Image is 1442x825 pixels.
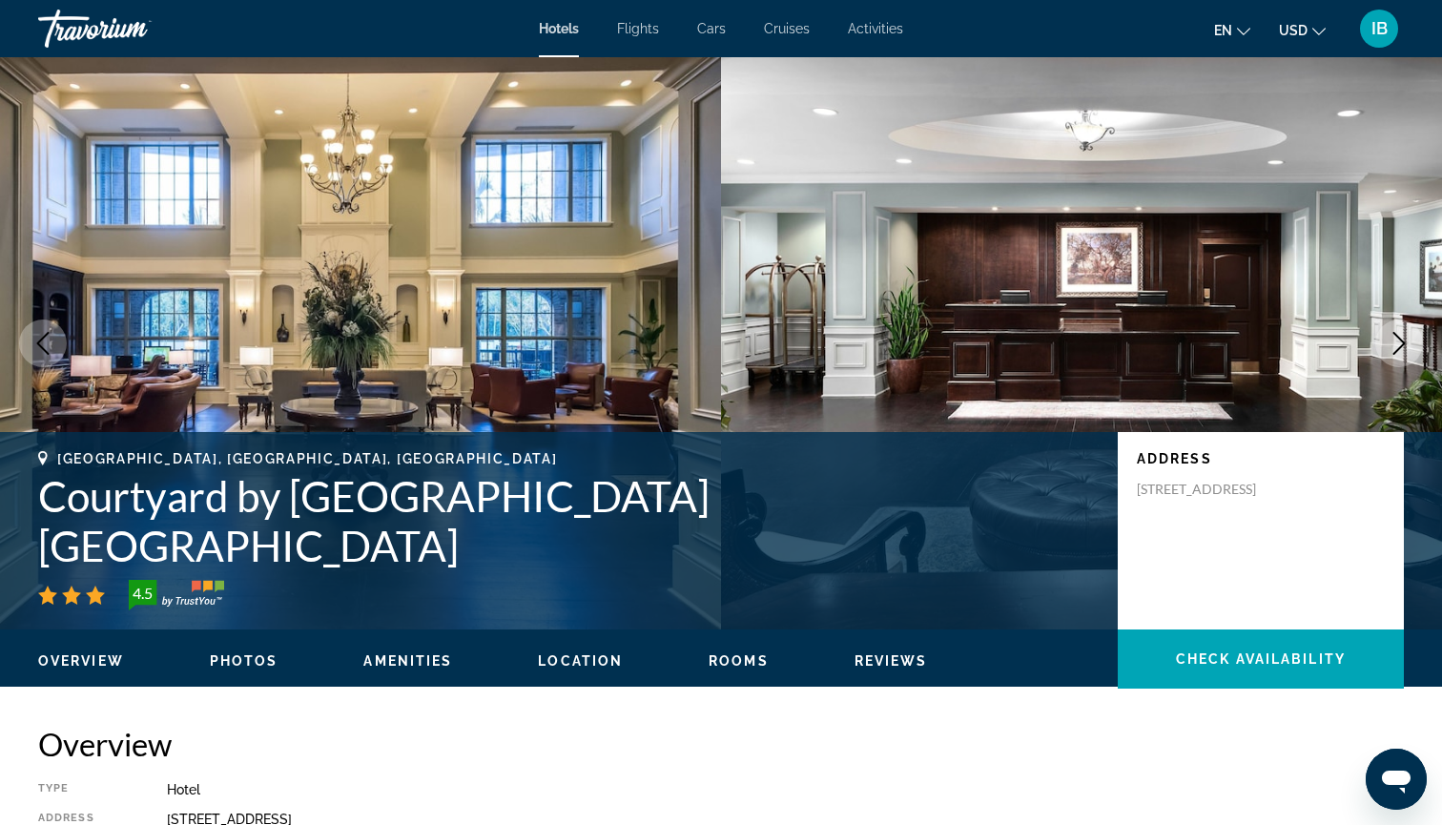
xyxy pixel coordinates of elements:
[123,582,161,605] div: 4.5
[538,652,623,670] button: Location
[1176,651,1346,667] span: Check Availability
[38,653,124,669] span: Overview
[709,652,769,670] button: Rooms
[38,471,1099,570] h1: Courtyard by [GEOGRAPHIC_DATA] [GEOGRAPHIC_DATA]
[617,21,659,36] a: Flights
[1214,23,1232,38] span: en
[855,653,928,669] span: Reviews
[1371,19,1388,38] span: IB
[1137,481,1289,498] p: [STREET_ADDRESS]
[57,451,557,466] span: [GEOGRAPHIC_DATA], [GEOGRAPHIC_DATA], [GEOGRAPHIC_DATA]
[848,21,903,36] a: Activities
[1118,629,1404,689] button: Check Availability
[764,21,810,36] a: Cruises
[538,653,623,669] span: Location
[697,21,726,36] a: Cars
[1137,451,1385,466] p: Address
[1354,9,1404,49] button: User Menu
[363,652,452,670] button: Amenities
[855,652,928,670] button: Reviews
[709,653,769,669] span: Rooms
[38,4,229,53] a: Travorium
[363,653,452,669] span: Amenities
[38,782,119,797] div: Type
[210,652,278,670] button: Photos
[210,653,278,669] span: Photos
[539,21,579,36] a: Hotels
[19,320,67,367] button: Previous image
[38,725,1404,763] h2: Overview
[1375,320,1423,367] button: Next image
[129,580,224,610] img: trustyou-badge-hor.svg
[1366,749,1427,810] iframe: Кнопка запуска окна обмена сообщениями
[38,652,124,670] button: Overview
[167,782,1404,797] div: Hotel
[1214,16,1250,44] button: Change language
[1279,16,1326,44] button: Change currency
[1279,23,1308,38] span: USD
